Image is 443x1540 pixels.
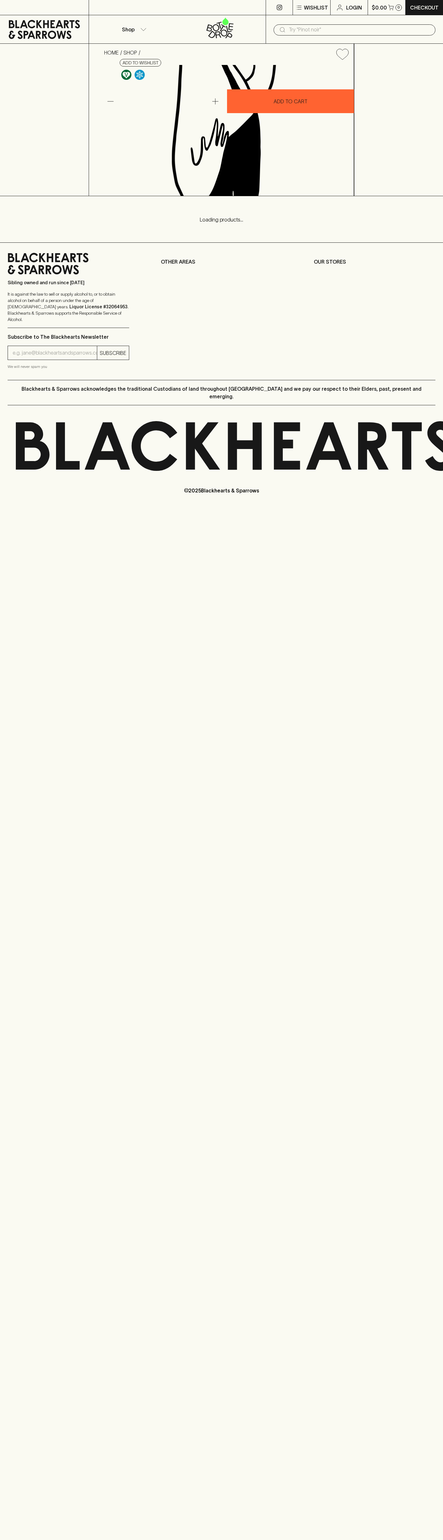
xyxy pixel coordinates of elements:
[121,70,131,80] img: Vegan
[12,385,431,400] p: Blackhearts & Sparrows acknowledges the traditional Custodians of land throughout [GEOGRAPHIC_DAT...
[89,15,177,43] button: Shop
[8,333,129,341] p: Subscribe to The Blackhearts Newsletter
[6,216,437,223] p: Loading products...
[122,26,135,33] p: Shop
[69,304,128,309] strong: Liquor License #32064953
[372,4,387,11] p: $0.00
[135,70,145,80] img: Chilled Red
[89,4,94,11] p: ⠀
[346,4,362,11] p: Login
[227,89,354,113] button: ADD TO CART
[289,25,430,35] input: Try "Pinot noir"
[8,363,129,370] p: We will never spam you
[97,346,129,360] button: SUBSCRIBE
[99,65,354,196] img: Rosenvale Artist Series Graciano Blend 2021
[397,6,400,9] p: 0
[100,349,126,357] p: SUBSCRIBE
[133,68,146,81] a: Wonderful as is, but a slight chill will enhance the aromatics and give it a beautiful crunch.
[410,4,439,11] p: Checkout
[304,4,328,11] p: Wishlist
[123,50,137,55] a: SHOP
[274,98,307,105] p: ADD TO CART
[13,348,97,358] input: e.g. jane@blackheartsandsparrows.com.au
[120,59,161,67] button: Add to wishlist
[8,279,129,286] p: Sibling owned and run since [DATE]
[104,50,119,55] a: HOME
[8,291,129,323] p: It is against the law to sell or supply alcohol to, or to obtain alcohol on behalf of a person un...
[334,46,351,62] button: Add to wishlist
[314,258,435,266] p: OUR STORES
[120,68,133,81] a: Made without the use of any animal products.
[161,258,282,266] p: OTHER AREAS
